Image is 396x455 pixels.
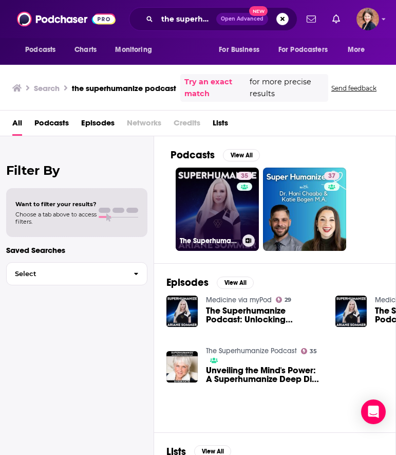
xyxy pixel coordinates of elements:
[324,172,340,180] a: 37
[276,297,292,303] a: 29
[17,9,116,29] img: Podchaser - Follow, Share and Rate Podcasts
[206,306,323,324] span: The Superhumanize Podcast: Unlocking [DEMOGRAPHIC_DATA] Longevity: [PERSON_NAME] on Cutting-Edge ...
[303,10,320,28] a: Show notifications dropdown
[34,115,69,136] a: Podcasts
[7,270,125,277] span: Select
[216,13,268,25] button: Open AdvancedNew
[166,351,198,383] img: Unveiling the Mind's Power: A Superhumanize Deep Dive Into the Evolutionary Path to Inner Peace a...
[328,10,344,28] a: Show notifications dropdown
[250,76,324,100] span: for more precise results
[241,171,248,181] span: 35
[166,276,254,289] a: EpisodesView All
[68,40,103,60] a: Charts
[272,40,343,60] button: open menu
[356,8,379,30] span: Logged in as alafair66639
[74,43,97,57] span: Charts
[223,149,260,161] button: View All
[278,43,328,57] span: For Podcasters
[328,171,335,181] span: 37
[213,115,228,136] a: Lists
[249,6,268,16] span: New
[206,366,323,384] a: Unveiling the Mind's Power: A Superhumanize Deep Dive Into the Evolutionary Path to Inner Peace a...
[212,40,272,60] button: open menu
[180,236,238,245] h3: The Superhumanize Podcast
[6,262,147,285] button: Select
[166,276,209,289] h2: Episodes
[184,76,248,100] a: Try an exact match
[217,277,254,289] button: View All
[6,163,147,178] h2: Filter By
[15,201,97,208] span: Want to filter your results?
[25,43,55,57] span: Podcasts
[108,40,165,60] button: open menu
[129,7,297,31] div: Search podcasts, credits, & more...
[206,347,297,355] a: The Superhumanize Podcast
[361,399,386,424] div: Open Intercom Messenger
[81,115,115,136] a: Episodes
[206,306,323,324] a: The Superhumanize Podcast: Unlocking Female Longevity: Kayla Barnes on Cutting-Edge Biohacks for ...
[348,43,365,57] span: More
[237,172,252,180] a: 35
[219,43,259,57] span: For Business
[221,16,263,22] span: Open Advanced
[18,40,69,60] button: open menu
[72,83,176,93] h3: the superhumanize podcast
[285,298,291,302] span: 29
[15,211,97,225] span: Choose a tab above to access filters.
[263,168,346,251] a: 37
[34,83,60,93] h3: Search
[356,8,379,30] img: User Profile
[176,168,259,251] a: 35The Superhumanize Podcast
[127,115,161,136] span: Networks
[12,115,22,136] a: All
[6,245,147,255] p: Saved Searches
[356,8,379,30] button: Show profile menu
[328,84,380,93] button: Send feedback
[115,43,152,57] span: Monitoring
[335,296,367,327] img: The Superhumanize Podcast: Visual Snow Syndrome, the Gut-Brain Connection, and Mindfulness Master...
[171,149,260,161] a: PodcastsView All
[341,40,378,60] button: open menu
[206,296,272,304] a: Medicine via myPod
[310,349,317,354] span: 35
[301,348,317,354] a: 35
[174,115,200,136] span: Credits
[157,11,216,27] input: Search podcasts, credits, & more...
[166,296,198,327] img: The Superhumanize Podcast: Unlocking Female Longevity: Kayla Barnes on Cutting-Edge Biohacks for ...
[171,149,215,161] h2: Podcasts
